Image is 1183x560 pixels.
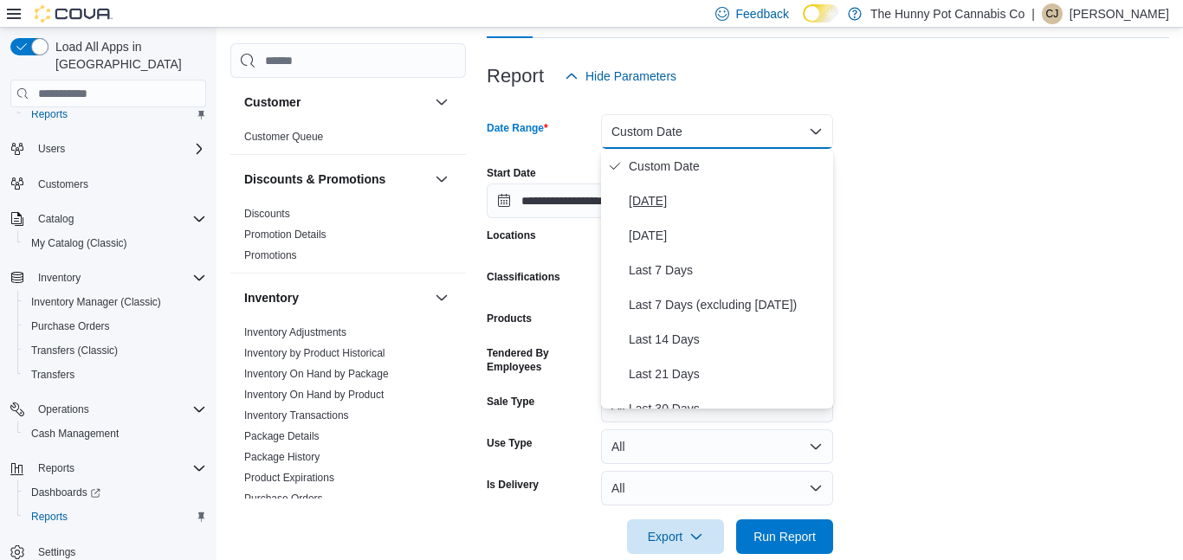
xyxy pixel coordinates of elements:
p: | [1031,3,1035,24]
button: Export [627,519,724,554]
span: [DATE] [629,190,826,211]
span: Inventory Manager (Classic) [24,292,206,312]
a: Dashboards [17,480,213,505]
span: Transfers [24,364,206,385]
a: Inventory On Hand by Package [244,368,389,380]
span: Load All Apps in [GEOGRAPHIC_DATA] [48,38,206,73]
button: Operations [3,397,213,422]
span: Users [38,142,65,156]
a: Customers [31,174,95,195]
button: Transfers [17,363,213,387]
button: Operations [31,399,96,420]
span: Reports [38,461,74,475]
label: Products [487,312,532,325]
button: Inventory Manager (Classic) [17,290,213,314]
span: Purchase Orders [31,319,110,333]
span: Discounts [244,207,290,221]
span: Feedback [736,5,789,23]
div: Inventory [230,322,466,557]
span: Run Report [753,528,816,545]
span: My Catalog (Classic) [31,236,127,250]
div: Christina Jarvis [1042,3,1063,24]
h3: Report [487,66,544,87]
a: Product Expirations [244,472,334,484]
span: Inventory Adjustments [244,325,346,339]
button: Reports [17,102,213,126]
button: Catalog [31,209,81,229]
span: Export [637,519,714,554]
button: Custom Date [601,114,833,149]
button: Customer [431,92,452,113]
button: All [601,471,833,505]
a: Dashboards [24,482,107,503]
span: Customers [38,177,88,191]
span: Operations [38,402,89,416]
span: Inventory On Hand by Package [244,367,389,381]
span: My Catalog (Classic) [24,233,206,254]
span: Reports [31,458,206,479]
button: Reports [31,458,81,479]
h3: Inventory [244,289,299,306]
span: Reports [24,104,206,125]
a: Transfers [24,364,81,385]
a: Customer Queue [244,131,323,143]
div: Customer [230,126,466,154]
span: Dashboards [31,486,100,499]
a: Package History [244,451,320,463]
span: Hide Parameters [585,68,676,85]
span: Dashboards [24,482,206,503]
p: The Hunny Pot Cannabis Co [870,3,1025,24]
button: Cash Management [17,422,213,446]
span: Reports [31,107,68,121]
img: Cova [35,5,113,23]
span: Inventory On Hand by Product [244,388,384,402]
span: Reports [31,510,68,524]
button: Reports [3,456,213,480]
button: Hide Parameters [558,59,683,93]
span: Custom Date [629,156,826,177]
a: Inventory Transactions [244,409,349,422]
label: Classifications [487,270,560,284]
span: Inventory Transactions [244,409,349,422]
span: [DATE] [629,225,826,246]
label: Date Range [487,121,548,135]
div: Discounts & Promotions [230,203,466,273]
a: Inventory by Product Historical [244,347,385,359]
button: Inventory [3,266,213,290]
label: Is Delivery [487,478,539,492]
p: [PERSON_NAME] [1070,3,1169,24]
button: Users [3,137,213,161]
span: Promotions [244,248,297,262]
button: All [601,429,833,464]
a: Reports [24,104,74,125]
button: Reports [17,505,213,529]
button: Purchase Orders [17,314,213,338]
button: Inventory [431,287,452,308]
span: Inventory by Product Historical [244,346,385,360]
span: Purchase Orders [24,316,206,337]
button: Inventory [244,289,428,306]
label: Sale Type [487,395,534,409]
a: Cash Management [24,423,126,444]
span: Customer Queue [244,130,323,144]
button: Discounts & Promotions [244,171,428,188]
button: Users [31,138,72,159]
span: CJ [1046,3,1059,24]
a: Reports [24,506,74,527]
a: Package Details [244,430,320,442]
a: Discounts [244,208,290,220]
span: Cash Management [31,427,119,441]
a: Purchase Orders [244,492,323,505]
label: Use Type [487,436,532,450]
span: Customers [31,173,206,195]
span: Last 7 Days [629,260,826,280]
a: Promotion Details [244,229,326,241]
input: Dark Mode [803,4,839,23]
span: Catalog [31,209,206,229]
span: Last 30 Days [629,398,826,419]
label: Locations [487,229,536,242]
a: Inventory Manager (Classic) [24,292,168,312]
button: Transfers (Classic) [17,338,213,363]
span: Inventory Manager (Classic) [31,295,161,309]
span: Transfers [31,368,74,382]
